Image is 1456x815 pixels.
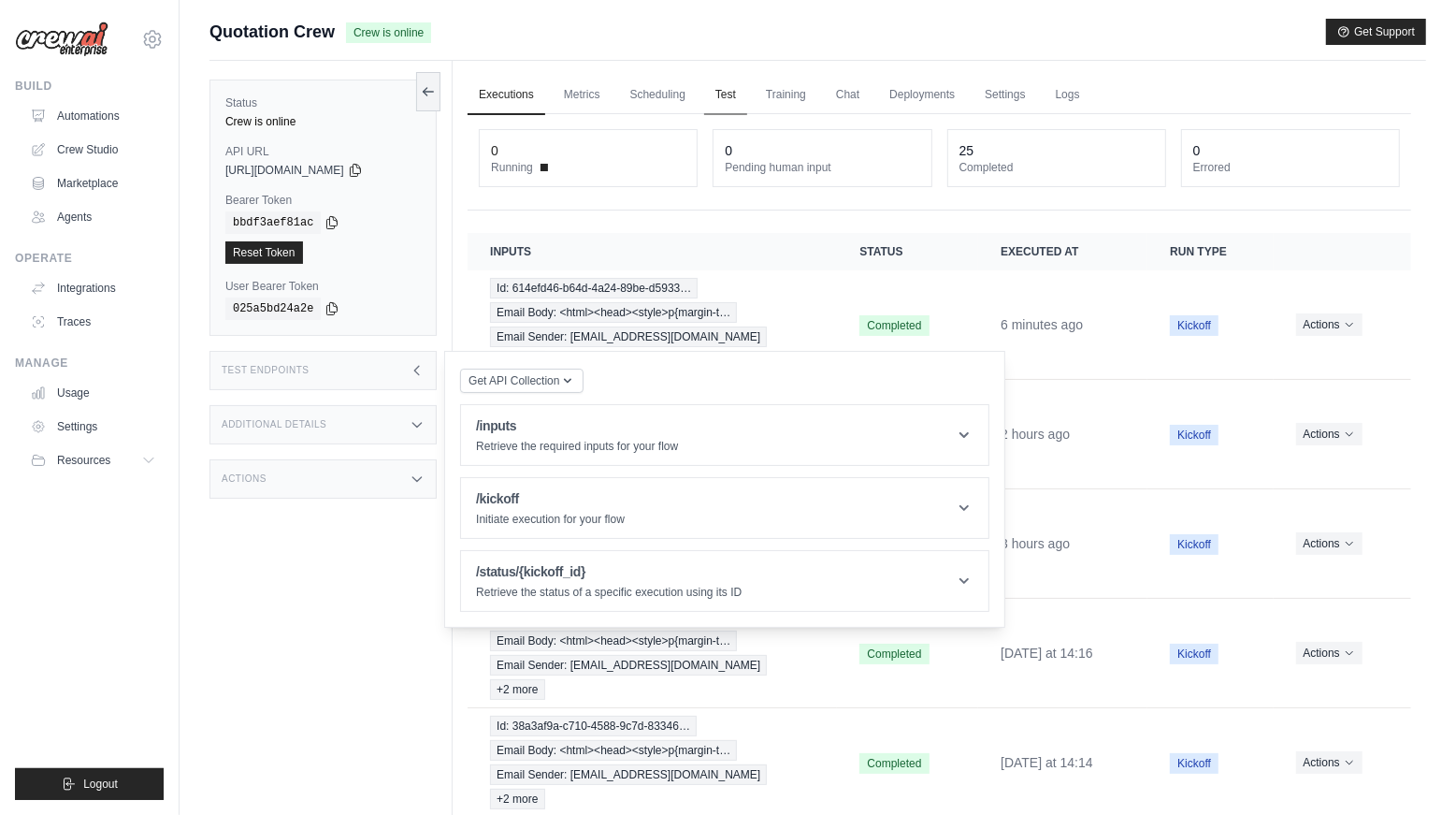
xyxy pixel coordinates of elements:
a: Traces [22,307,164,337]
span: Get API Collection [469,373,559,388]
a: Scheduling [619,76,697,115]
a: Crew Studio [22,135,164,165]
span: +2 more [490,789,544,809]
span: +2 more [490,679,544,700]
h1: /kickoff [476,489,625,508]
a: Chat [825,76,871,115]
th: Inputs [468,233,837,270]
time: August 22, 2025 at 14:16 GMT+9 [1001,646,1093,661]
a: View execution details for Id [490,278,814,371]
button: Actions for execution [1296,313,1362,336]
div: 0 [1193,141,1201,160]
button: Actions for execution [1296,423,1362,445]
h1: /status/{kickoff_id} [476,562,742,581]
th: Executed at [978,233,1147,270]
span: Email Body: <html><head><style>p{margin-t… [490,631,737,651]
code: bbdf3aef81ac [225,211,321,234]
h3: Test Endpoints [222,365,310,376]
span: Running [491,160,533,175]
label: API URL [225,144,421,159]
time: August 25, 2025 at 08:01 GMT+9 [1001,536,1070,551]
span: Kickoff [1170,534,1218,555]
span: Crew is online [346,22,431,43]
span: Kickoff [1170,315,1218,336]
code: 025a5bd24a2e [225,298,321,320]
time: August 25, 2025 at 08:59 GMT+9 [1001,427,1070,442]
a: View execution details for Id [490,716,814,809]
p: Retrieve the required inputs for your flow [476,439,678,454]
a: View execution details for Id [490,606,814,700]
span: Email Body: <html><head><style>p{margin-t… [490,740,737,761]
span: Quotation Crew [209,19,335,45]
div: Build [15,79,164,94]
div: 0 [491,141,498,160]
button: Get Support [1326,19,1426,45]
button: Actions for execution [1296,642,1362,664]
a: Usage [22,378,164,408]
a: Deployments [878,76,966,115]
span: Completed [859,315,929,336]
span: Kickoff [1170,644,1218,664]
button: Logout [15,768,164,800]
time: August 25, 2025 at 11:09 GMT+9 [1001,317,1083,332]
span: Email Sender: [EMAIL_ADDRESS][DOMAIN_NAME] [490,655,767,676]
a: Agents [22,202,164,232]
img: Logo [15,22,108,57]
span: Kickoff [1170,753,1218,774]
time: August 22, 2025 at 14:14 GMT+9 [1001,755,1093,770]
a: Reset Token [225,241,303,264]
p: Retrieve the status of a specific execution using its ID [476,585,742,600]
a: Settings [22,412,164,442]
dt: Completed [959,160,1154,175]
span: Logout [83,777,118,792]
span: Completed [859,753,929,774]
a: Metrics [553,76,612,115]
th: Status [837,233,978,270]
span: Id: 38a3af9a-c710-4588-9c7d-83346… [490,716,697,736]
span: Id: 614efd46-b64d-4a24-89be-d5933… [490,278,698,298]
a: Training [755,76,817,115]
div: 0 [725,141,732,160]
span: Email Body: <html><head><style>p{margin-t… [490,302,737,323]
span: [URL][DOMAIN_NAME] [225,163,344,178]
button: Get API Collection [460,369,583,393]
span: Completed [859,644,929,664]
div: Operate [15,251,164,266]
dt: Pending human input [725,160,919,175]
button: Actions for execution [1296,751,1362,774]
a: Test [704,76,747,115]
span: Email Sender: [EMAIL_ADDRESS][DOMAIN_NAME] [490,327,767,347]
label: User Bearer Token [225,279,421,294]
a: Integrations [22,273,164,303]
label: Bearer Token [225,193,421,208]
span: Kickoff [1170,425,1218,445]
a: Executions [468,76,545,115]
a: Marketplace [22,168,164,198]
div: Crew is online [225,114,421,129]
a: Settings [973,76,1036,115]
span: Email Sender: [EMAIL_ADDRESS][DOMAIN_NAME] [490,764,767,785]
a: Automations [22,101,164,131]
span: Resources [57,453,110,468]
h3: Additional Details [222,419,326,430]
button: Resources [22,445,164,475]
dt: Errored [1193,160,1388,175]
label: Status [225,95,421,110]
h1: /inputs [476,416,678,435]
div: Manage [15,356,164,371]
th: Run Type [1147,233,1273,270]
div: 25 [959,141,974,160]
p: Initiate execution for your flow [476,512,625,527]
a: Logs [1045,76,1091,115]
button: Actions for execution [1296,532,1362,555]
h3: Actions [222,473,267,485]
